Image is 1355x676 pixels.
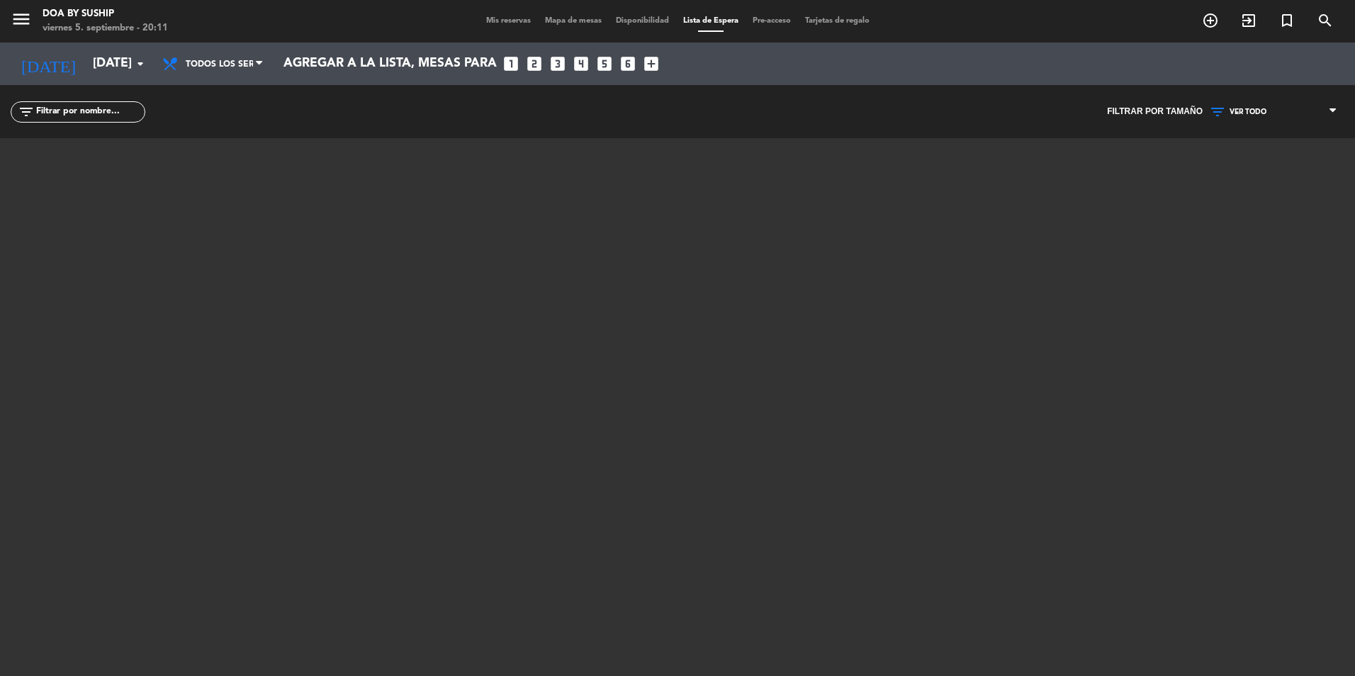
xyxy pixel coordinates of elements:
span: Lista de Espera [676,17,746,25]
i: search [1317,12,1334,29]
span: Filtrar por tamaño [1107,105,1203,119]
span: Mis reservas [479,17,538,25]
span: Mapa de mesas [538,17,609,25]
i: looks_6 [619,55,637,73]
i: menu [11,9,32,30]
input: Filtrar por nombre... [35,104,145,120]
i: exit_to_app [1240,12,1257,29]
span: Agregar a la lista, mesas para [283,57,497,71]
i: looks_one [502,55,520,73]
i: looks_4 [572,55,590,73]
i: add_circle_outline [1202,12,1219,29]
i: turned_in_not [1278,12,1295,29]
i: filter_list [18,103,35,120]
i: add_box [642,55,660,73]
i: looks_5 [595,55,614,73]
i: looks_3 [549,55,567,73]
i: [DATE] [11,48,86,79]
span: Todos los servicios [186,51,253,78]
i: arrow_drop_down [132,55,149,72]
div: viernes 5. septiembre - 20:11 [43,21,168,35]
span: Disponibilidad [609,17,676,25]
i: looks_two [525,55,544,73]
button: menu [11,9,32,35]
div: DOA by SUSHIP [43,7,168,21]
span: VER TODO [1230,108,1266,116]
span: Tarjetas de regalo [798,17,877,25]
span: Pre-acceso [746,17,798,25]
